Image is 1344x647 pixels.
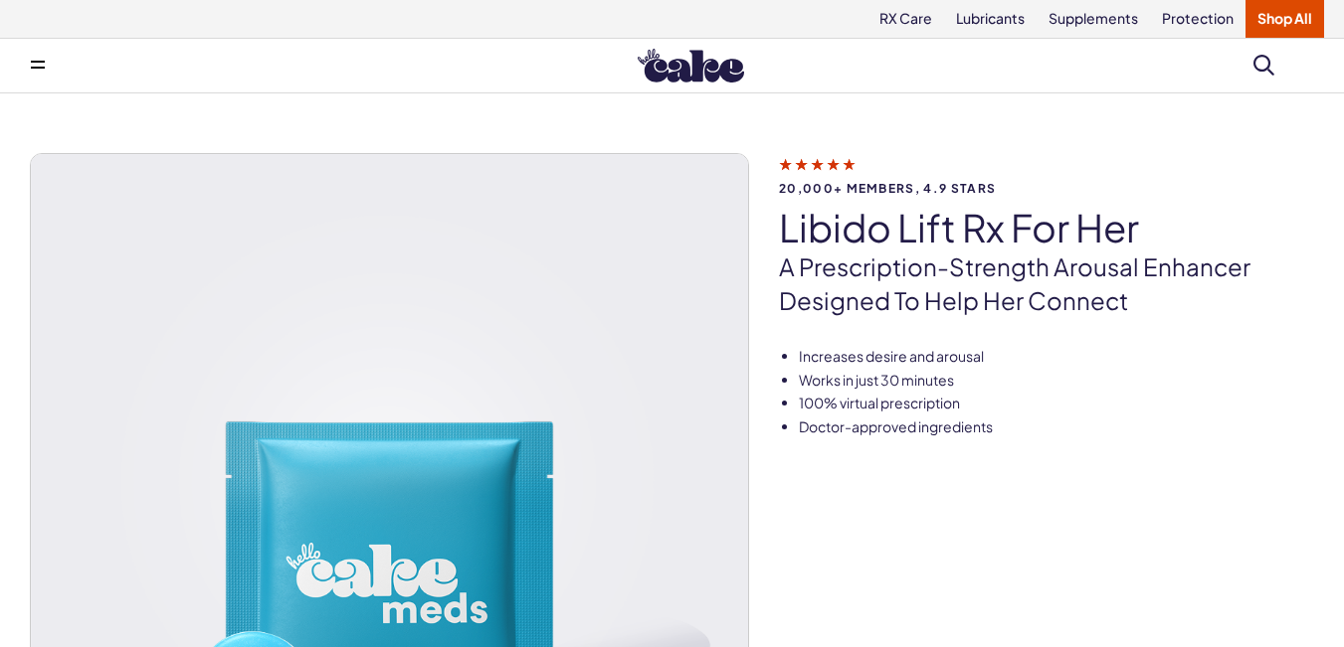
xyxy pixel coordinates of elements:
[799,371,1314,391] li: Works in just 30 minutes
[799,347,1314,367] li: Increases desire and arousal
[779,182,1314,195] span: 20,000+ members, 4.9 stars
[779,207,1314,248] h1: Libido Lift Rx For Her
[638,49,744,82] img: Hello Cake
[779,155,1314,195] a: 20,000+ members, 4.9 stars
[799,394,1314,413] li: 100% virtual prescription
[799,417,1314,437] li: Doctor-approved ingredients
[779,250,1314,317] p: A prescription-strength arousal enhancer designed to help her connect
